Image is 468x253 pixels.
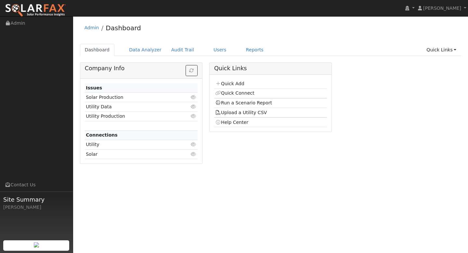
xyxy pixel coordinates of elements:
a: Dashboard [80,44,115,56]
a: Quick Links [422,44,461,56]
a: Quick Add [215,81,244,86]
span: Site Summary [3,195,70,204]
img: SolarFax [5,4,66,17]
td: Solar [85,150,179,159]
i: Click to view [191,114,197,118]
i: Click to view [191,104,197,109]
td: Utility Data [85,102,179,112]
td: Solar Production [85,93,179,102]
a: Quick Connect [215,90,254,96]
strong: Issues [86,85,102,90]
a: Run a Scenario Report [215,100,272,105]
i: Click to view [191,95,197,100]
span: [PERSON_NAME] [423,6,461,11]
a: Upload a Utility CSV [215,110,267,115]
h5: Quick Links [214,65,327,72]
strong: Connections [86,132,118,138]
a: Audit Trail [166,44,199,56]
i: Click to view [191,152,197,156]
a: Data Analyzer [124,44,166,56]
div: [PERSON_NAME] [3,204,70,211]
td: Utility Production [85,112,179,121]
a: Dashboard [106,24,141,32]
a: Admin [84,25,99,30]
a: Help Center [215,120,248,125]
a: Reports [241,44,268,56]
h5: Company Info [85,65,198,72]
a: Users [209,44,231,56]
td: Utility [85,140,179,149]
img: retrieve [34,242,39,247]
i: Click to view [191,142,197,147]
